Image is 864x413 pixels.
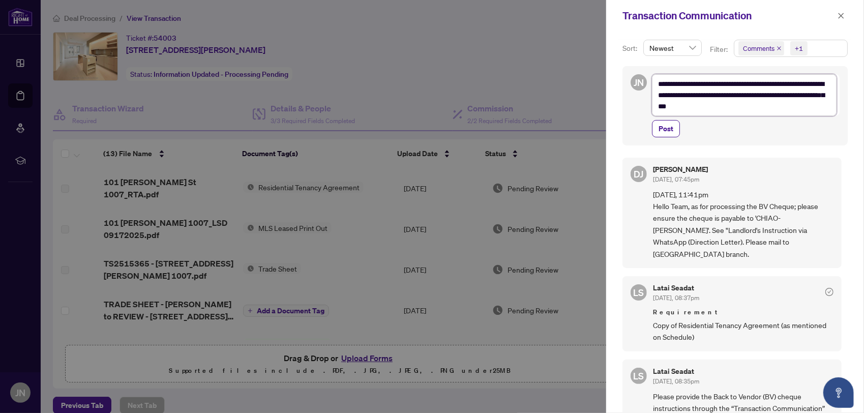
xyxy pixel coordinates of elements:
div: Transaction Communication [622,8,835,23]
span: [DATE], 07:45pm [653,175,699,183]
button: Post [652,120,680,137]
span: DJ [634,167,644,181]
span: Post [659,121,673,137]
span: check-circle [825,288,833,296]
span: JN [634,75,644,90]
span: [DATE], 11:41pm Hello Team, as for processing the BV Cheque; please ensure the cheque is payable ... [653,189,833,260]
button: Open asap [823,377,854,408]
h5: [PERSON_NAME] [653,166,708,173]
span: Comments [743,43,774,53]
div: +1 [795,43,803,53]
span: LS [634,369,644,383]
span: Newest [649,40,696,55]
span: close [777,46,782,51]
span: LS [634,285,644,300]
p: Filter: [710,44,729,55]
p: Sort: [622,43,639,54]
span: [DATE], 08:37pm [653,294,699,302]
span: close [838,12,845,19]
span: [DATE], 08:35pm [653,377,699,385]
h5: Latai Seadat [653,368,699,375]
h5: Latai Seadat [653,284,699,291]
span: Requirement [653,307,833,317]
span: Comments [738,41,784,55]
span: Copy of Residential Tenancy Agreement (as mentioned on Schedule) [653,319,833,343]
